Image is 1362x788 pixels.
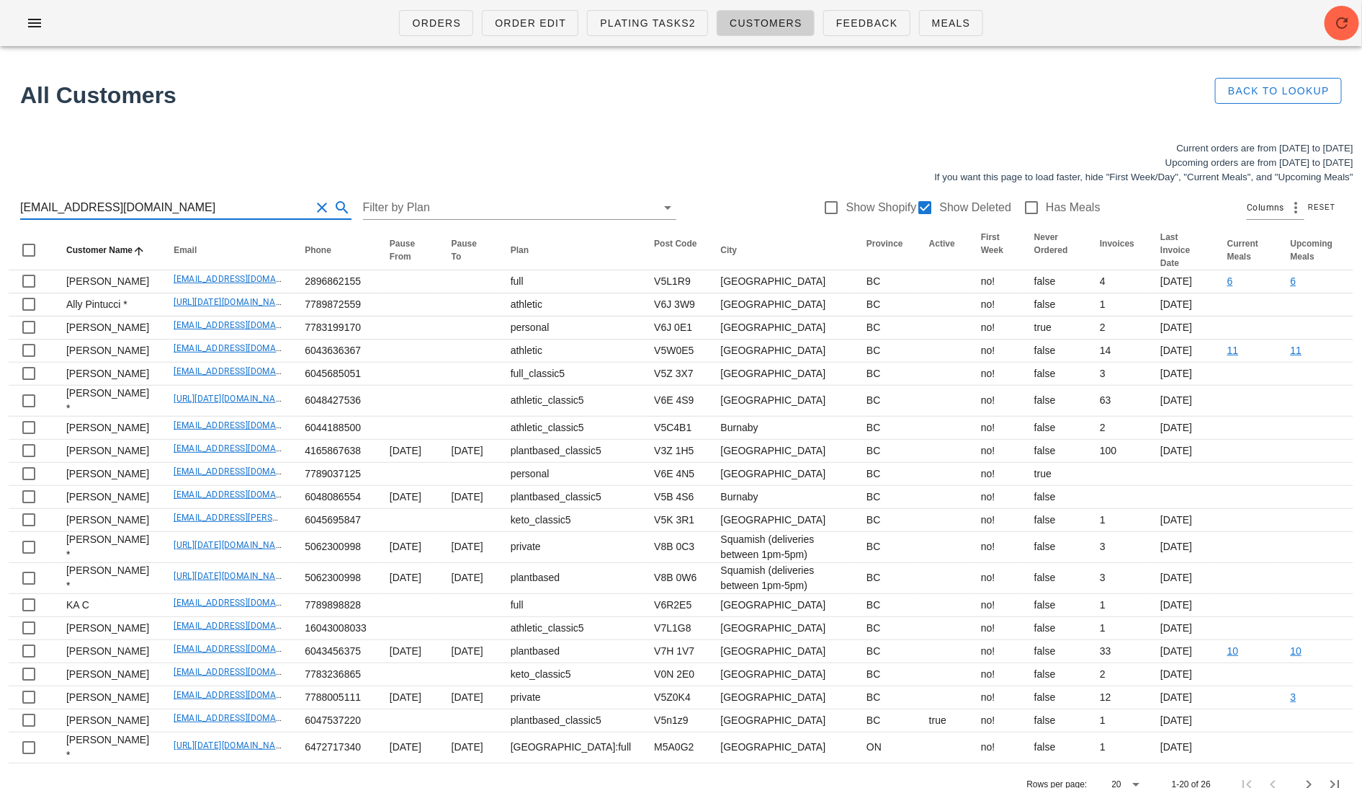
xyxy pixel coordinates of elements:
td: V7L1G8 [642,617,709,640]
td: V3Z 1H5 [642,440,709,463]
td: [DATE] [1149,363,1216,386]
th: Current Meals: Not sorted. Activate to sort ascending. [1216,231,1279,270]
a: 3 [1291,691,1296,703]
td: no! [969,340,1023,363]
td: 6472717340 [293,732,378,763]
td: plantbased_classic5 [499,486,643,509]
td: [GEOGRAPHIC_DATA] [709,293,856,316]
td: [PERSON_NAME] [55,270,162,293]
td: [DATE] [1149,316,1216,340]
td: [PERSON_NAME] [55,440,162,463]
span: Customer Name [66,245,133,255]
td: BC [855,563,918,594]
td: plantbased_classic5 [499,440,643,463]
td: false [1023,386,1088,417]
span: Feedback [835,17,898,29]
a: [EMAIL_ADDRESS][DOMAIN_NAME] [174,490,317,500]
a: 11 [1227,345,1239,356]
a: [EMAIL_ADDRESS][DOMAIN_NAME] [174,320,317,330]
span: Active [929,239,955,249]
td: [DATE] [378,732,440,763]
td: [PERSON_NAME] * [55,563,162,594]
td: 1 [1088,709,1149,732]
td: KA C [55,594,162,617]
td: 7783199170 [293,316,378,340]
td: V5L1R9 [642,270,709,293]
td: [DATE] [378,532,440,563]
button: Clear Search for customer [314,199,331,216]
td: false [1023,532,1088,563]
a: 10 [1291,645,1302,657]
td: no! [969,686,1023,709]
td: private [499,686,643,709]
button: Reset [1304,200,1342,215]
td: BC [855,440,918,463]
td: false [1023,709,1088,732]
td: false [1023,686,1088,709]
td: 1 [1088,509,1149,532]
td: no! [969,363,1023,386]
td: [PERSON_NAME] * [55,386,162,417]
td: BC [855,293,918,316]
td: false [1023,440,1088,463]
td: V5C4B1 [642,417,709,440]
td: V5W0E5 [642,340,709,363]
td: BC [855,709,918,732]
td: athletic_classic5 [499,617,643,640]
td: BC [855,663,918,686]
td: no! [969,293,1023,316]
td: false [1023,732,1088,763]
td: [DATE] [1149,563,1216,594]
td: 6044188500 [293,417,378,440]
td: V5B 4S6 [642,486,709,509]
td: [DATE] [1149,640,1216,663]
td: 4 [1088,270,1149,293]
td: V0N 2E0 [642,663,709,686]
td: no! [969,594,1023,617]
td: 33 [1088,640,1149,663]
span: Columns [1247,200,1284,215]
td: BC [855,463,918,486]
a: Plating Tasks2 [587,10,708,36]
td: BC [855,640,918,663]
span: Order Edit [494,17,566,29]
td: [DATE] [1149,532,1216,563]
span: Orders [411,17,461,29]
td: Ally Pintucci * [55,293,162,316]
span: Plan [511,245,529,255]
td: [DATE] [1149,732,1216,763]
td: BC [855,386,918,417]
td: 6048427536 [293,386,378,417]
td: V6E 4N5 [642,463,709,486]
td: no! [969,563,1023,594]
td: [PERSON_NAME] [55,509,162,532]
td: no! [969,486,1023,509]
td: V5K 3R1 [642,509,709,532]
td: [DATE] [378,486,440,509]
td: [PERSON_NAME] [55,316,162,340]
td: BC [855,594,918,617]
a: [EMAIL_ADDRESS][DOMAIN_NAME] [174,366,317,376]
td: Burnaby [709,486,856,509]
td: [GEOGRAPHIC_DATA] [709,463,856,486]
th: Invoices: Not sorted. Activate to sort ascending. [1088,231,1149,270]
td: [PERSON_NAME] [55,417,162,440]
a: [URL][DATE][DOMAIN_NAME] [174,394,291,404]
td: no! [969,463,1023,486]
td: no! [969,640,1023,663]
td: no! [969,532,1023,563]
td: plantbased_classic5 [499,709,643,732]
td: [PERSON_NAME] [55,363,162,386]
td: 3 [1088,363,1149,386]
td: BC [855,340,918,363]
span: Reset [1307,203,1335,211]
td: no! [969,617,1023,640]
td: no! [969,732,1023,763]
td: [PERSON_NAME] [55,340,162,363]
td: [GEOGRAPHIC_DATA]:full [499,732,643,763]
td: 6043636367 [293,340,378,363]
td: athletic [499,340,643,363]
td: [DATE] [1149,270,1216,293]
td: no! [969,386,1023,417]
td: 5062300998 [293,563,378,594]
